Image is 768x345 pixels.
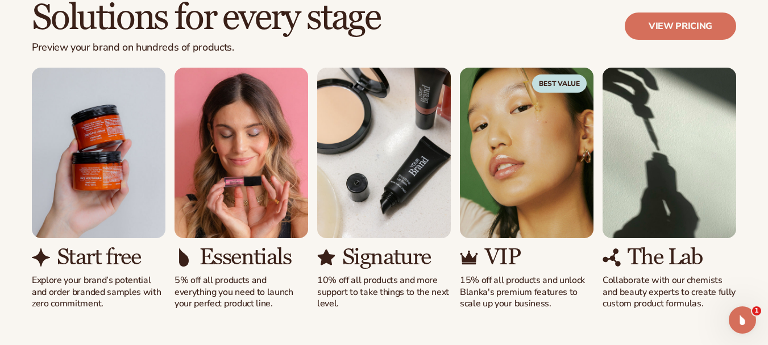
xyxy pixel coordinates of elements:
[460,248,478,267] img: Shopify Image 9
[175,68,308,238] img: Shopify Image 4
[729,306,756,334] iframe: Intercom live chat
[603,248,621,267] img: Shopify Image 11
[603,275,736,310] p: Collaborate with our chemists and beauty experts to create fully custom product formulas.
[175,248,193,267] img: Shopify Image 5
[317,68,451,238] img: Shopify Image 6
[342,245,431,270] h3: Signature
[752,306,761,315] span: 1
[317,68,451,310] div: 3 / 5
[175,68,308,310] div: 2 / 5
[603,68,736,310] div: 5 / 5
[460,68,593,238] img: Shopify Image 8
[200,245,291,270] h3: Essentials
[32,275,165,310] p: Explore your brand’s potential and order branded samples with zero commitment.
[317,248,335,267] img: Shopify Image 7
[32,68,165,310] div: 1 / 5
[532,74,587,93] span: Best Value
[485,245,520,270] h3: VIP
[57,245,140,270] h3: Start free
[175,275,308,310] p: 5% off all products and everything you need to launch your perfect product line.
[32,248,50,267] img: Shopify Image 3
[603,68,736,238] img: Shopify Image 10
[32,68,165,238] img: Shopify Image 2
[317,275,451,310] p: 10% off all products and more support to take things to the next level.
[625,13,736,40] a: View pricing
[32,41,380,54] p: Preview your brand on hundreds of products.
[628,245,703,270] h3: The Lab
[460,275,593,310] p: 15% off all products and unlock Blanka's premium features to scale up your business.
[460,68,593,310] div: 4 / 5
